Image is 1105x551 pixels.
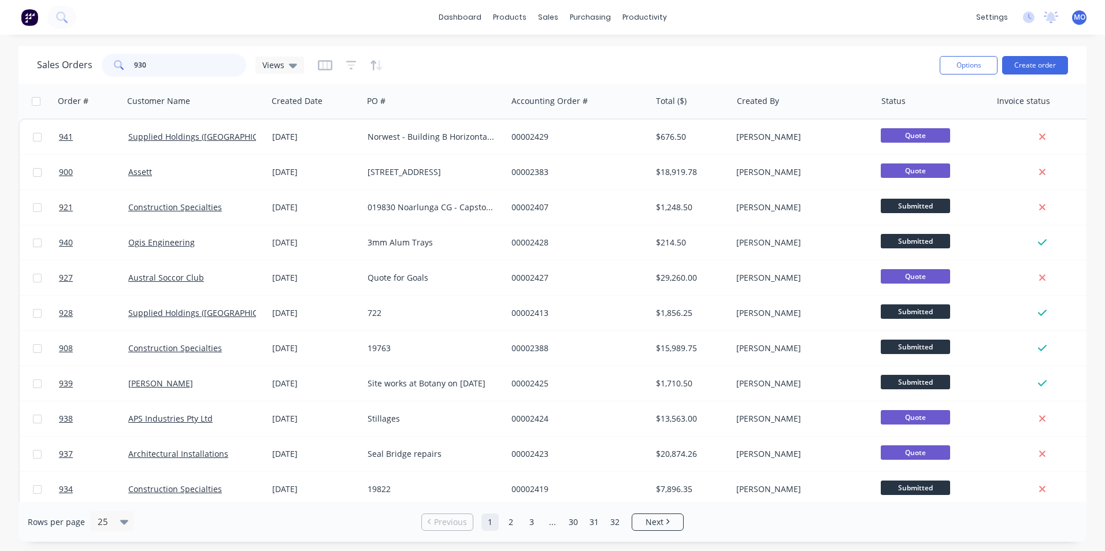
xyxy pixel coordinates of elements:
[59,366,128,401] a: 939
[881,234,950,248] span: Submitted
[511,237,640,248] div: 00002428
[368,483,496,495] div: 19822
[21,9,38,26] img: Factory
[59,272,73,284] span: 927
[368,413,496,425] div: Stillages
[970,9,1014,26] div: settings
[128,342,222,353] a: Construction Specialties
[511,378,640,389] div: 00002425
[272,237,358,248] div: [DATE]
[656,413,724,425] div: $13,563.00
[272,131,358,143] div: [DATE]
[59,472,128,507] a: 934
[59,131,73,143] span: 941
[1074,12,1085,23] span: MO
[565,513,582,531] a: Page 30
[881,269,950,284] span: Quote
[736,166,865,178] div: [PERSON_NAME]
[511,483,640,495] div: 00002419
[511,131,640,143] div: 00002429
[134,54,247,77] input: Search...
[368,131,496,143] div: Norwest - Building B Horizontal Awning Pressing
[128,378,193,389] a: [PERSON_NAME]
[272,202,358,213] div: [DATE]
[997,95,1050,107] div: Invoice status
[368,237,496,248] div: 3mm Alum Trays
[881,199,950,213] span: Submitted
[736,448,865,460] div: [PERSON_NAME]
[511,413,640,425] div: 00002424
[502,513,520,531] a: Page 2
[736,202,865,213] div: [PERSON_NAME]
[656,307,724,319] div: $1,856.25
[59,378,73,389] span: 939
[736,272,865,284] div: [PERSON_NAME]
[59,155,128,189] a: 900
[128,413,213,424] a: APS Industries Pty Ltd
[881,375,950,389] span: Submitted
[59,331,128,366] a: 908
[128,131,314,142] a: Supplied Holdings ([GEOGRAPHIC_DATA]) Pty Ltd
[656,483,724,495] div: $7,896.35
[272,483,358,495] div: [DATE]
[736,307,865,319] div: [PERSON_NAME]
[511,272,640,284] div: 00002427
[564,9,617,26] div: purchasing
[59,190,128,225] a: 921
[128,307,314,318] a: Supplied Holdings ([GEOGRAPHIC_DATA]) Pty Ltd
[59,413,73,425] span: 938
[881,304,950,319] span: Submitted
[59,202,73,213] span: 921
[881,410,950,425] span: Quote
[511,448,640,460] div: 00002423
[736,342,865,354] div: [PERSON_NAME]
[606,513,624,531] a: Page 32
[656,131,724,143] div: $676.50
[646,516,663,528] span: Next
[272,448,358,460] div: [DATE]
[585,513,603,531] a: Page 31
[881,95,906,107] div: Status
[59,437,128,471] a: 937
[59,120,128,154] a: 941
[59,401,128,436] a: 938
[28,516,85,528] span: Rows per page
[881,340,950,354] span: Submitted
[481,513,499,531] a: Page 1 is your current page
[433,9,487,26] a: dashboard
[881,163,950,178] span: Quote
[632,516,683,528] a: Next page
[368,166,496,178] div: [STREET_ADDRESS]
[368,378,496,389] div: Site works at Botany on [DATE]
[656,272,724,284] div: $29,260.00
[487,9,532,26] div: products
[737,95,779,107] div: Created By
[617,9,673,26] div: productivity
[422,516,473,528] a: Previous page
[127,95,190,107] div: Customer Name
[262,59,284,71] span: Views
[656,237,724,248] div: $214.50
[656,202,724,213] div: $1,248.50
[367,95,385,107] div: PO #
[59,260,128,295] a: 927
[511,307,640,319] div: 00002413
[940,56,998,75] button: Options
[511,166,640,178] div: 00002383
[511,202,640,213] div: 00002407
[128,483,222,494] a: Construction Specialties
[128,202,222,213] a: Construction Specialties
[128,166,152,177] a: Assett
[128,448,228,459] a: Architectural Installations
[434,516,467,528] span: Previous
[272,307,358,319] div: [DATE]
[881,481,950,495] span: Submitted
[736,378,865,389] div: [PERSON_NAME]
[368,307,496,319] div: 722
[511,95,588,107] div: Accounting Order #
[881,128,950,143] span: Quote
[736,413,865,425] div: [PERSON_NAME]
[368,272,496,284] div: Quote for Goals
[59,237,73,248] span: 940
[511,342,640,354] div: 00002388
